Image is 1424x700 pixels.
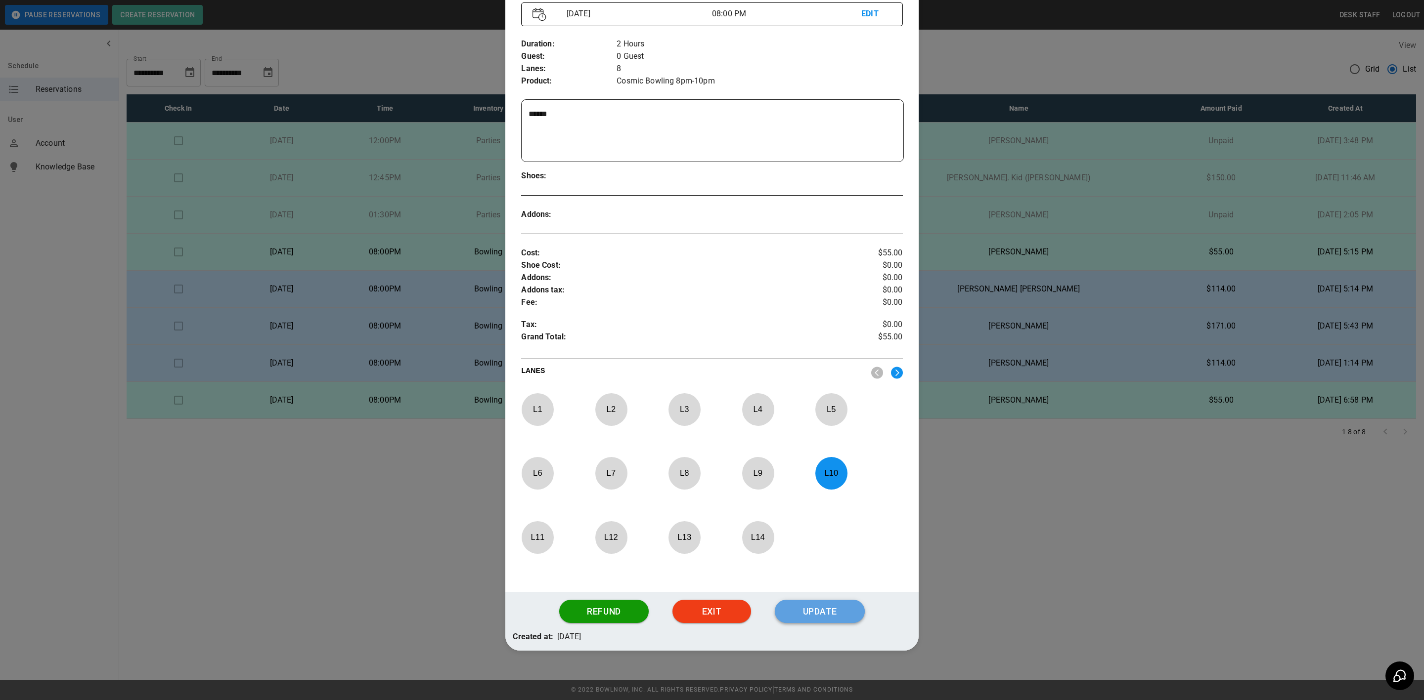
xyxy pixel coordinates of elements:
[742,461,774,485] p: L 9
[595,398,627,421] p: L 2
[521,63,617,75] p: Lanes :
[839,284,903,296] p: $0.00
[839,296,903,309] p: $0.00
[521,331,839,346] p: Grand Total :
[815,398,847,421] p: L 5
[839,259,903,272] p: $0.00
[668,461,701,485] p: L 8
[668,398,701,421] p: L 3
[521,366,863,379] p: LANES
[513,631,553,643] p: Created at:
[521,38,617,50] p: Duration :
[595,526,627,549] p: L 12
[559,600,649,623] button: Refund
[617,63,902,75] p: 8
[891,367,903,379] img: right.svg
[521,259,839,272] p: Shoe Cost :
[533,8,546,21] img: Vector
[521,398,554,421] p: L 1
[617,38,902,50] p: 2 Hours
[861,8,891,20] p: EDIT
[521,319,839,331] p: Tax :
[668,526,701,549] p: L 13
[839,272,903,284] p: $0.00
[521,526,554,549] p: L 11
[521,272,839,284] p: Addons :
[595,461,627,485] p: L 7
[742,526,774,549] p: L 14
[563,8,712,20] p: [DATE]
[521,208,617,221] p: Addons :
[815,461,847,485] p: L 10
[521,461,554,485] p: L 6
[672,600,751,623] button: Exit
[742,398,774,421] p: L 4
[712,8,861,20] p: 08:00 PM
[871,367,883,379] img: nav_left.svg
[839,247,903,259] p: $55.00
[521,50,617,63] p: Guest :
[521,170,617,182] p: Shoes :
[521,247,839,259] p: Cost :
[521,284,839,296] p: Addons tax :
[839,319,903,331] p: $0.00
[617,50,902,63] p: 0 Guest
[521,296,839,309] p: Fee :
[521,75,617,87] p: Product :
[775,600,865,623] button: Update
[617,75,902,87] p: Cosmic Bowling 8pm-10pm
[839,331,903,346] p: $55.00
[557,631,581,643] p: [DATE]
